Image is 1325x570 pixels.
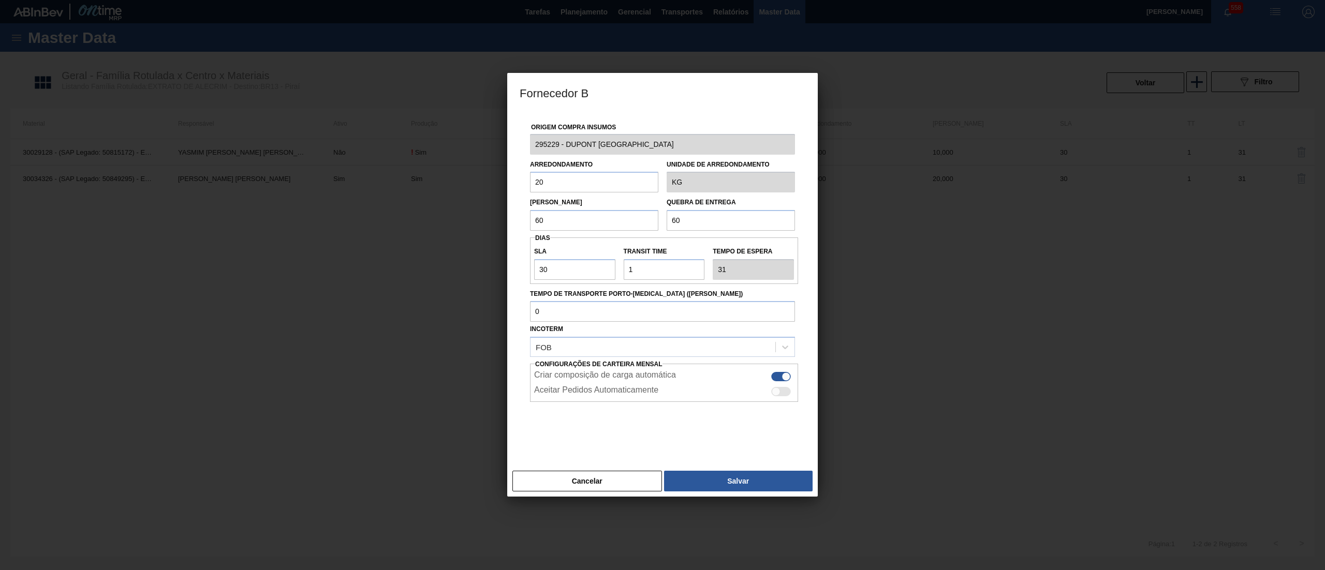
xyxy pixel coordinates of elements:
label: Origem Compra Insumos [531,124,616,131]
div: FOB [536,343,552,352]
button: Cancelar [512,471,662,491]
label: Arredondamento [530,161,593,168]
div: Essa configuração habilita aceite automático do pedido do lado do fornecedor [530,383,798,398]
span: Configurações de Carteira Mensal [535,361,662,368]
label: SLA [534,244,615,259]
div: Essa configuração habilita a criação automática de composição de carga do lado do fornecedor caso... [530,368,798,383]
label: Transit Time [624,244,705,259]
label: Unidade de arredondamento [667,157,795,172]
label: Quebra de entrega [667,199,736,206]
h3: Fornecedor B [507,73,818,112]
label: Incoterm [530,325,563,333]
label: Tempo de espera [713,244,794,259]
button: Salvar [664,471,813,491]
label: Tempo de Transporte Porto-[MEDICAL_DATA] ([PERSON_NAME]) [530,287,795,302]
label: Criar composição de carga automática [534,370,676,383]
label: [PERSON_NAME] [530,199,582,206]
span: Dias [535,234,550,242]
label: Aceitar Pedidos Automaticamente [534,385,658,398]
